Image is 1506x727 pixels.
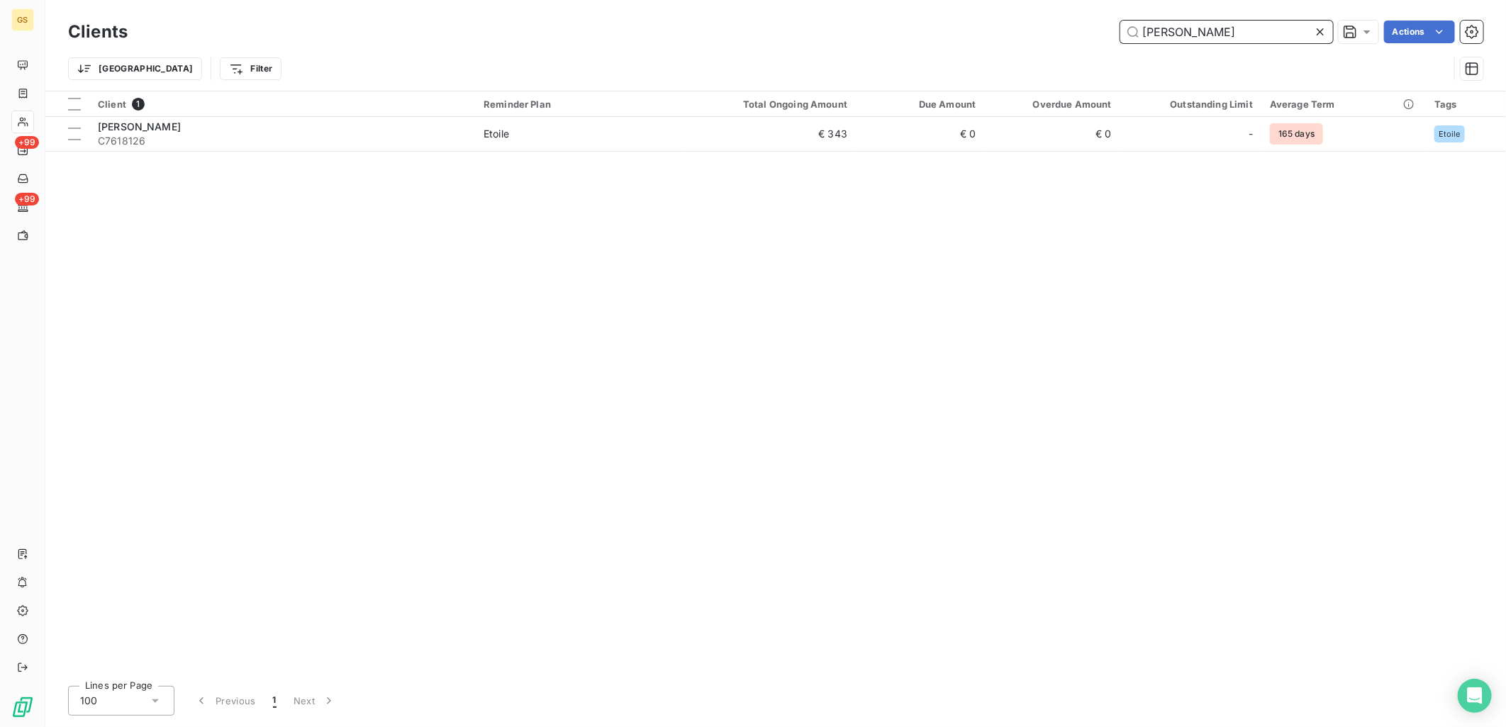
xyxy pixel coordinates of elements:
[98,120,181,133] span: [PERSON_NAME]
[11,9,34,31] div: GS
[1270,98,1417,110] div: Average Term
[15,193,39,205] span: +99
[993,98,1111,110] div: Overdue Amount
[285,686,345,716] button: Next
[684,117,856,151] td: € 343
[1129,98,1253,110] div: Outstanding Limit
[264,686,285,716] button: 1
[1120,21,1333,43] input: Search
[856,117,984,151] td: € 0
[15,136,39,149] span: +99
[984,117,1120,151] td: € 0
[132,98,145,111] span: 1
[1439,130,1461,138] span: Etoile
[80,694,97,708] span: 100
[864,98,976,110] div: Due Amount
[484,98,676,110] div: Reminder Plan
[1270,123,1323,145] span: 165 days
[68,19,128,45] h3: Clients
[484,127,509,141] div: Etoile
[1434,98,1497,110] div: Tags
[186,686,264,716] button: Previous
[220,57,281,80] button: Filter
[1458,679,1492,713] div: Open Intercom Messenger
[273,694,277,708] span: 1
[98,98,126,110] span: Client
[693,98,847,110] div: Total Ongoing Amount
[11,696,34,718] img: Logo LeanPay
[68,57,202,80] button: [GEOGRAPHIC_DATA]
[1384,21,1455,43] button: Actions
[98,134,467,148] span: C7618126
[1249,127,1253,141] span: -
